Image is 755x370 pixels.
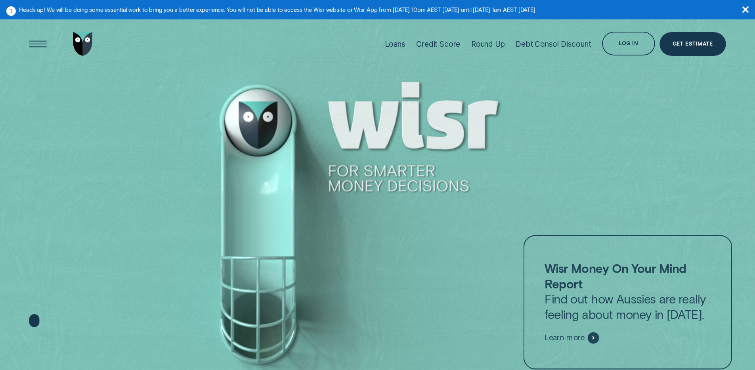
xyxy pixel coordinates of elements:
[545,333,585,343] span: Learn more
[545,261,711,322] p: Find out how Aussies are really feeling about money in [DATE].
[73,32,93,56] img: Wisr
[659,32,726,56] a: Get Estimate
[416,17,460,70] a: Credit Score
[516,17,591,70] a: Debt Consol Discount
[26,32,50,56] button: Open Menu
[385,17,405,70] a: Loans
[471,17,505,70] a: Round Up
[516,40,591,49] div: Debt Consol Discount
[545,261,686,291] strong: Wisr Money On Your Mind Report
[602,32,655,55] button: Log in
[471,40,505,49] div: Round Up
[71,17,95,70] a: Go to home page
[524,235,732,369] a: Wisr Money On Your Mind ReportFind out how Aussies are really feeling about money in [DATE].Learn...
[416,40,460,49] div: Credit Score
[385,40,405,49] div: Loans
